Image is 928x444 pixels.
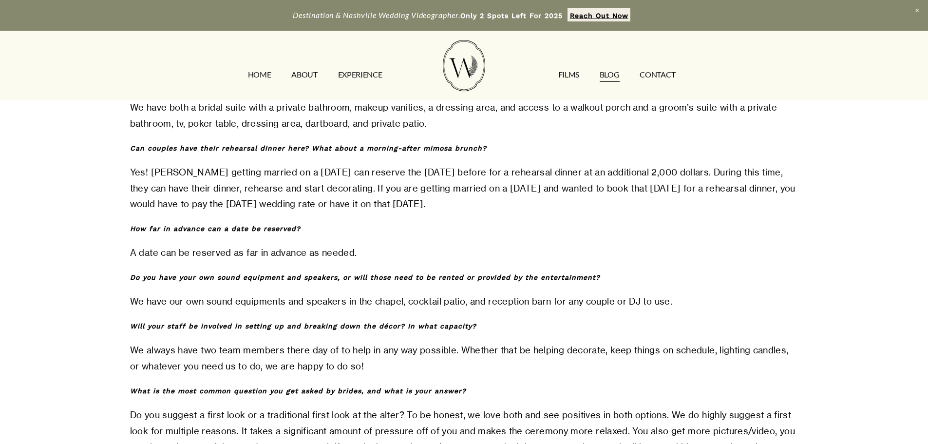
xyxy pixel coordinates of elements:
a: Blog [600,67,620,82]
em: What is the most common question you get asked by brides, and what is your answer? [130,387,466,395]
em: Can couples have their rehearsal dinner here? What about a morning-after mimosa brunch? [130,144,487,152]
img: Wild Fern Weddings [443,40,485,91]
a: CONTACT [640,67,675,82]
a: FILMS [558,67,579,82]
p: We have both a bridal suite with a private bathroom, makeup vanities, a dressing area, and access... [130,99,798,132]
a: EXPERIENCE [338,67,382,82]
p: Yes! [PERSON_NAME] getting married on a [DATE] can reserve the [DATE] before for a rehearsal dinn... [130,164,798,212]
em: Do you have your own sound equipment and speakers, or will those need to be rented or provided by... [130,273,600,281]
a: ABOUT [291,67,317,82]
p: We always have two team members there day of to help in any way possible. Whether that be helping... [130,342,798,374]
em: How far in advance can a date be reserved? [130,225,301,232]
strong: Reach Out Now [570,12,628,19]
p: We have our own sound equipments and speakers in the chapel, cocktail patio, and reception barn f... [130,293,798,309]
em: Will your staff be involved in setting up and breaking down the décor? In what capacity? [130,322,476,330]
a: Reach Out Now [568,8,630,21]
p: A date can be reserved as far in advance as needed. [130,245,798,261]
a: HOME [248,67,271,82]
